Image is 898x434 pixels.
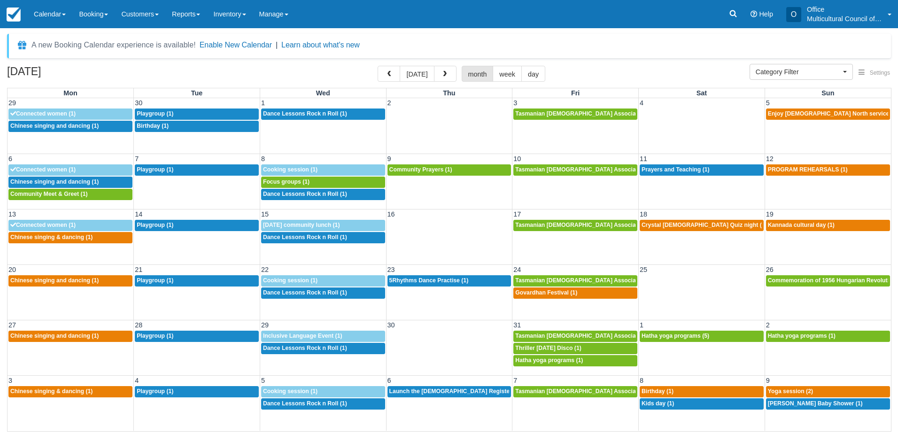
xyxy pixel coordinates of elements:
span: 29 [260,321,270,329]
button: month [462,66,494,82]
a: Dance Lessons Rock n Roll (1) [261,108,385,120]
span: 14 [134,210,143,218]
span: 30 [134,99,143,107]
a: Chinese singing and dancing (1) [8,275,132,287]
a: Hatha yoga programs (1) [513,355,637,366]
span: 7 [134,155,139,163]
a: 5Rhythms Dance Practise (1) [387,275,511,287]
a: Tasmanian [DEMOGRAPHIC_DATA] Association -Weekly Praying (1) [513,164,637,176]
span: Connected women (1) [10,166,76,173]
span: 4 [639,99,644,107]
span: 10 [512,155,522,163]
span: Connected women (1) [10,110,76,117]
span: 13 [8,210,17,218]
button: week [493,66,522,82]
span: Tasmanian [DEMOGRAPHIC_DATA] Association -Weekly Praying (1) [515,277,701,284]
span: 9 [387,155,392,163]
span: Cooking session (1) [263,277,317,284]
span: Tasmanian [DEMOGRAPHIC_DATA] Association -Weekly Praying (1) [515,388,701,395]
span: [PERSON_NAME] Baby Shower (1) [768,400,863,407]
a: Community Meet & Greet (1) [8,189,132,200]
span: 5 [260,377,266,384]
a: Dance Lessons Rock n Roll (1) [261,232,385,243]
span: 8 [639,377,644,384]
span: 8 [260,155,266,163]
a: Birthday (1) [135,121,259,132]
span: Community Prayers (1) [389,166,452,173]
span: Dance Lessons Rock n Roll (1) [263,234,347,240]
a: Learn about what's new [281,41,360,49]
span: Category Filter [756,67,841,77]
a: Govardhan Festival (1) [513,287,637,299]
a: Dance Lessons Rock n Roll (1) [261,343,385,354]
a: Crystal [DEMOGRAPHIC_DATA] Quiz night (2) [640,220,764,231]
a: Playgroup (1) [135,108,259,120]
span: Tasmanian [DEMOGRAPHIC_DATA] Association -Weekly Praying (1) [515,110,701,117]
a: Dance Lessons Rock n Roll (1) [261,287,385,299]
span: Thriller [DATE] Disco (1) [515,345,581,351]
span: Playgroup (1) [137,110,173,117]
span: 3 [8,377,13,384]
span: 12 [765,155,774,163]
span: 22 [260,266,270,273]
a: Inclusive Language Event (1) [261,331,385,342]
a: Connected women (1) [8,164,132,176]
span: 1 [639,321,644,329]
span: Cooking session (1) [263,166,317,173]
a: Playgroup (1) [135,275,259,287]
span: Tue [191,89,203,97]
span: Cooking session (1) [263,388,317,395]
a: Chinese singing and dancing (1) [8,121,132,132]
span: 6 [387,377,392,384]
span: Thu [443,89,455,97]
span: Chinese singing and dancing (1) [10,277,99,284]
span: Hatha yoga programs (1) [515,357,583,364]
a: Kids day (1) [640,398,764,410]
a: Tasmanian [DEMOGRAPHIC_DATA] Association -Weekly Praying (1) [513,275,637,287]
a: [DATE] community lunch (1) [261,220,385,231]
a: Chinese singing and dancing (1) [8,177,132,188]
span: Birthday (1) [137,123,169,129]
span: 20 [8,266,17,273]
span: 25 [639,266,648,273]
span: 21 [134,266,143,273]
a: PROGRAM REHEARSALS (1) [766,164,890,176]
i: Help [751,11,757,17]
span: Dance Lessons Rock n Roll (1) [263,191,347,197]
span: 5 [765,99,771,107]
a: Tasmanian [DEMOGRAPHIC_DATA] Association -Weekly Praying (1) [513,108,637,120]
a: Dance Lessons Rock n Roll (1) [261,398,385,410]
span: 18 [639,210,648,218]
div: O [786,7,801,22]
a: [PERSON_NAME] Baby Shower (1) [766,398,890,410]
span: 29 [8,99,17,107]
span: Fri [571,89,580,97]
span: Community Meet & Greet (1) [10,191,88,197]
span: 3 [512,99,518,107]
a: Playgroup (1) [135,386,259,397]
button: Settings [853,66,896,80]
a: Chinese singing & dancing (1) [8,232,132,243]
span: PROGRAM REHEARSALS (1) [768,166,848,173]
span: Chinese singing and dancing (1) [10,123,99,129]
span: Crystal [DEMOGRAPHIC_DATA] Quiz night (2) [642,222,767,228]
button: day [521,66,545,82]
span: Playgroup (1) [137,333,173,339]
span: Chinese singing & dancing (1) [10,234,93,240]
a: Launch the [DEMOGRAPHIC_DATA] Register Tasmania Chapter. (2) [387,386,511,397]
span: Wed [316,89,330,97]
a: Playgroup (1) [135,331,259,342]
span: Chinese singing and dancing (1) [10,333,99,339]
span: Chinese singing and dancing (1) [10,178,99,185]
a: Hatha yoga programs (5) [640,331,764,342]
span: Kids day (1) [642,400,674,407]
span: Govardhan Festival (1) [515,289,577,296]
a: Commemoration of 1956 Hungarian Revolution (1) [766,275,890,287]
span: Playgroup (1) [137,277,173,284]
p: Multicultural Council of [GEOGRAPHIC_DATA] [807,14,882,23]
span: 15 [260,210,270,218]
button: Category Filter [750,64,853,80]
a: Hatha yoga programs (1) [766,331,890,342]
span: 1 [260,99,266,107]
a: Connected women (1) [8,220,132,231]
